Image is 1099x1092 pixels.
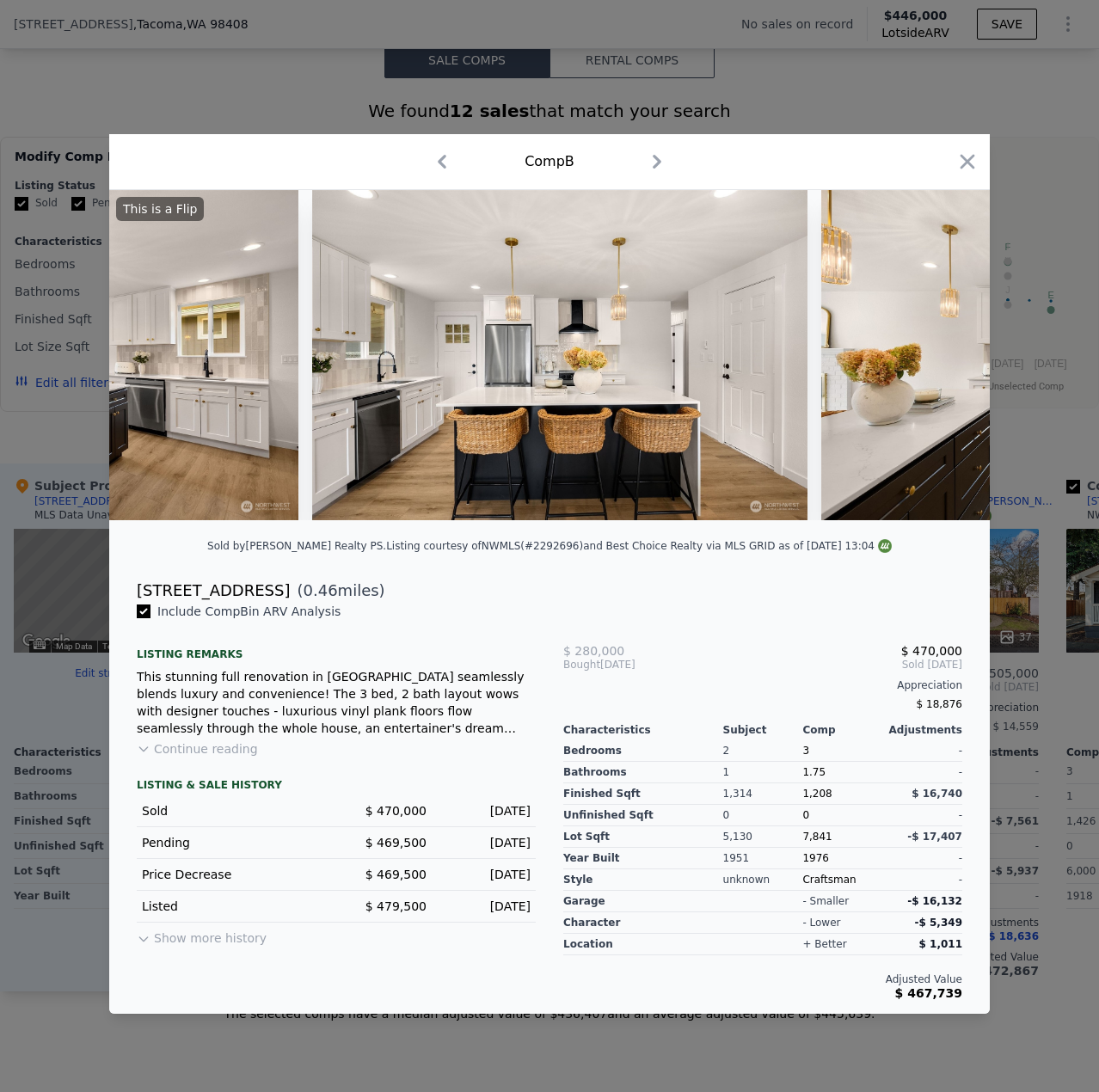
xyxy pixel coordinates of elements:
div: 1976 [802,848,882,869]
div: [DATE] [440,898,531,915]
span: 3 [802,745,809,757]
div: location [563,934,723,955]
div: - [882,740,962,762]
div: Sold by [PERSON_NAME] Realty PS . [207,540,386,552]
div: [DATE] [563,658,697,672]
div: This stunning full renovation in [GEOGRAPHIC_DATA] seamlessly blends luxury and convenience! The ... [137,668,536,737]
div: Comp [802,723,882,737]
div: - lower [802,916,840,929]
div: 0 [723,805,803,826]
div: - [882,869,962,891]
img: NWMLS Logo [878,539,892,553]
div: unknown [723,869,803,891]
span: 7,841 [802,831,832,843]
div: Pending [142,834,322,851]
div: 1 [723,762,803,783]
span: $ 470,000 [365,804,427,818]
span: $ 467,739 [895,986,962,1000]
div: Price Decrease [142,866,322,883]
div: Bathrooms [563,762,723,783]
div: Characteristics [563,723,723,737]
div: character [563,912,723,934]
div: This is a Flip [116,197,204,221]
div: [DATE] [440,866,531,883]
span: Sold [DATE] [697,658,962,672]
span: $ 16,740 [912,788,962,800]
button: Show more history [137,923,267,947]
img: Property Img [312,190,807,520]
span: $ 479,500 [365,899,427,913]
div: Comp B [525,151,574,172]
div: Unfinished Sqft [563,805,723,826]
div: + better [802,937,846,951]
span: -$ 16,132 [907,895,962,907]
button: Continue reading [137,740,258,758]
div: - smaller [802,894,849,908]
div: Sold [142,802,322,819]
span: Include Comp B in ARV Analysis [150,604,347,618]
span: 1,208 [802,788,832,800]
span: $ 1,011 [919,938,962,950]
div: Adjusted Value [563,972,962,986]
div: garage [563,891,723,912]
div: Subject [723,723,803,737]
span: Bought [563,658,600,672]
div: - [882,848,962,869]
div: [STREET_ADDRESS] [137,579,290,603]
div: Listed [142,898,322,915]
div: Craftsman [802,869,882,891]
div: Year Built [563,848,723,869]
div: Listing remarks [137,634,536,661]
div: Listing courtesy of NWMLS (#2292696) and Best Choice Realty via MLS GRID as of [DATE] 13:04 [386,540,892,552]
div: [DATE] [440,802,531,819]
div: - [882,762,962,783]
span: -$ 5,349 [915,917,962,929]
div: - [882,805,962,826]
span: -$ 17,407 [907,831,962,843]
div: 2 [723,740,803,762]
div: Bedrooms [563,740,723,762]
span: ( miles) [290,579,384,603]
div: [DATE] [440,834,531,851]
span: $ 280,000 [563,644,624,658]
span: $ 18,876 [917,698,962,710]
div: Style [563,869,723,891]
div: LISTING & SALE HISTORY [137,778,536,795]
span: 0 [802,809,809,821]
div: Appreciation [563,678,962,692]
div: Lot Sqft [563,826,723,848]
div: 1.75 [802,762,882,783]
span: $ 469,500 [365,836,427,850]
div: 1,314 [723,783,803,805]
div: Finished Sqft [563,783,723,805]
span: $ 470,000 [901,644,962,658]
span: $ 469,500 [365,868,427,881]
span: 0.46 [304,581,338,599]
div: 5,130 [723,826,803,848]
div: Adjustments [882,723,962,737]
div: 1951 [723,848,803,869]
